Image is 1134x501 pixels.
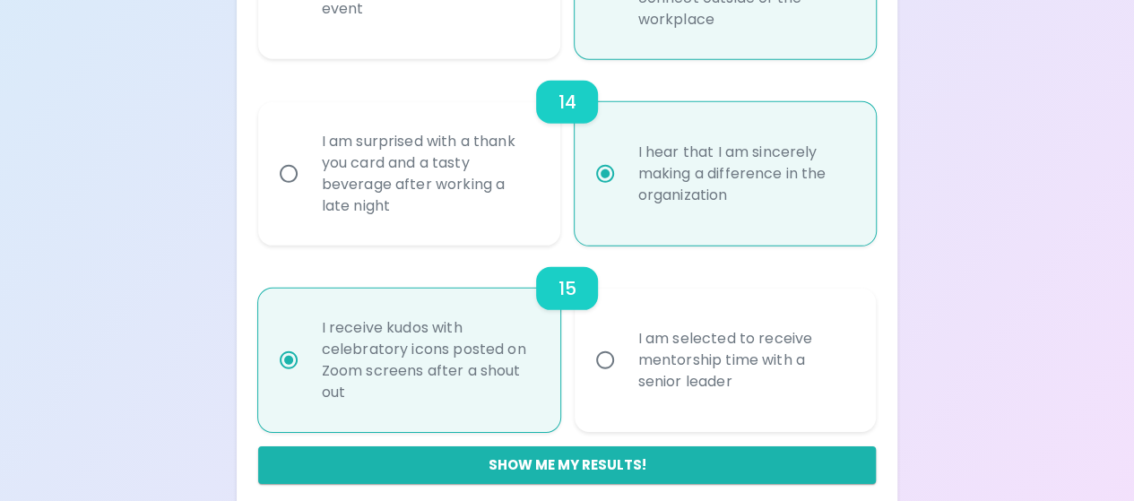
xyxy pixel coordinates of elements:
[258,59,877,246] div: choice-group-check
[307,296,550,425] div: I receive kudos with celebratory icons posted on Zoom screens after a shout out
[558,274,576,303] h6: 15
[624,120,867,228] div: I hear that I am sincerely making a difference in the organization
[258,246,877,432] div: choice-group-check
[307,109,550,238] div: I am surprised with a thank you card and a tasty beverage after working a late night
[624,307,867,414] div: I am selected to receive mentorship time with a senior leader
[558,88,576,117] h6: 14
[258,446,877,484] button: Show me my results!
